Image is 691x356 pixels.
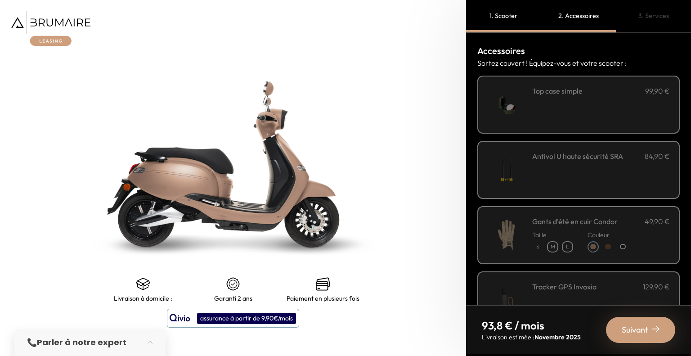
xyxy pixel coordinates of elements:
img: right-arrow-2.png [652,325,660,333]
p: Livraison estimée : [482,333,581,342]
p: Garanti 2 ans [214,295,252,302]
img: Gants d'été en cuir Condor [487,216,525,254]
img: credit-cards.png [316,277,330,291]
img: Brumaire Leasing [11,11,90,46]
p: 129,90 € [643,281,670,292]
p: Livraison à domicile : [114,295,172,302]
h3: Tracker GPS Invoxia [532,281,597,292]
button: assurance à partir de 9,90€/mois [167,309,299,328]
p: Sortez couvert ! Équipez-vous et votre scooter : [477,58,680,68]
img: shipping.png [136,277,150,291]
h3: Gants d'été en cuir Condor [532,216,618,227]
p: 84,90 € [645,151,670,162]
img: Antivol U haute sécurité SRA [487,151,525,189]
img: logo qivio [170,313,190,324]
h3: Accessoires [477,44,680,58]
p: S [533,242,543,252]
p: M [548,242,557,252]
p: 99,90 € [645,86,670,96]
img: Tracker GPS Invoxia [487,281,525,320]
h3: Antivol U haute sécurité SRA [532,151,623,162]
p: 49,90 € [645,216,670,227]
p: Taille [532,230,573,239]
p: Couleur [588,230,628,239]
div: assurance à partir de 9,90€/mois [197,313,296,324]
img: Top case simple [487,86,525,124]
span: Suivant [622,324,648,336]
p: L [563,242,572,252]
p: Paiement en plusieurs fois [287,295,359,302]
p: 93,8 € / mois [482,318,581,333]
span: Novembre 2025 [534,333,581,341]
img: certificat-de-garantie.png [226,277,240,291]
h3: Top case simple [532,86,583,96]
